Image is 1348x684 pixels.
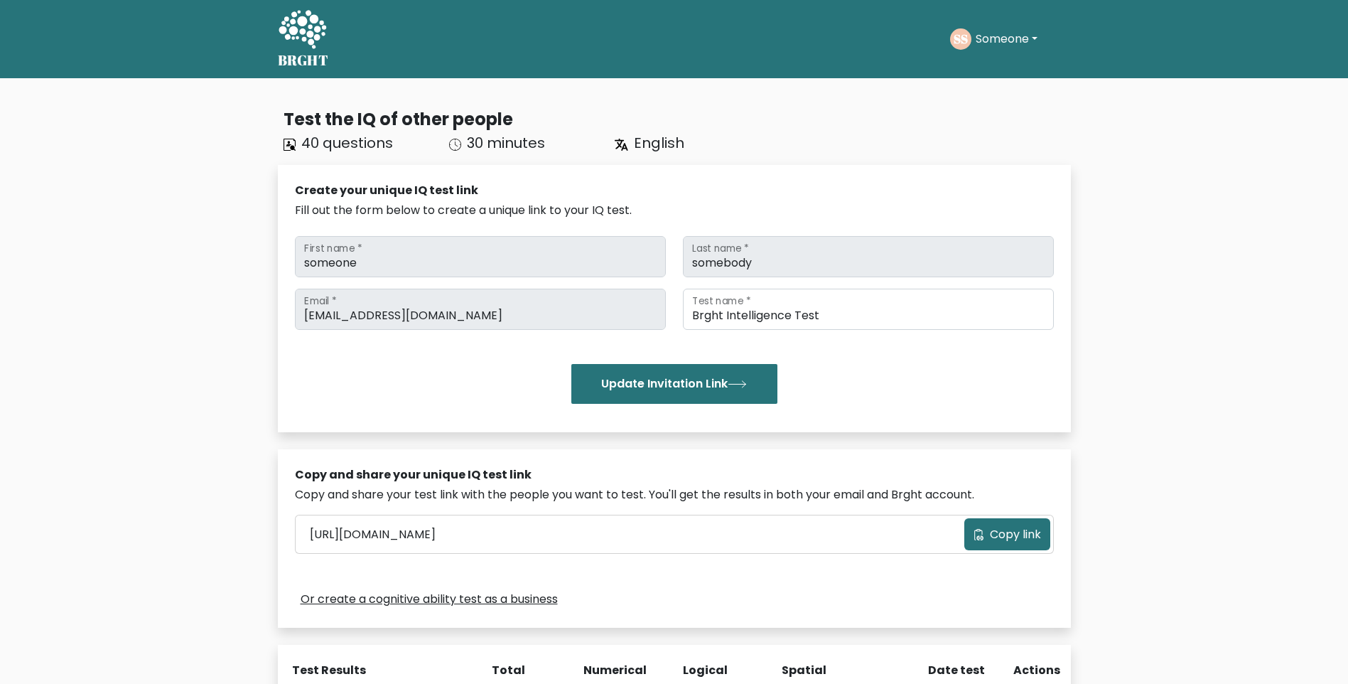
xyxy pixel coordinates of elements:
div: Test the IQ of other people [284,107,1071,132]
input: Last name [683,236,1054,277]
div: Copy and share your unique IQ test link [295,466,1054,483]
button: Someone [971,30,1042,48]
div: Test Results [292,662,468,679]
a: BRGHT [278,6,329,73]
span: 40 questions [301,133,393,153]
h5: BRGHT [278,52,329,69]
div: Fill out the form below to create a unique link to your IQ test. [295,202,1054,219]
div: Create your unique IQ test link [295,182,1054,199]
div: Total [485,662,526,679]
div: Numerical [583,662,625,679]
span: 30 minutes [467,133,545,153]
span: English [634,133,684,153]
div: Date test [881,662,996,679]
text: SS [954,31,968,47]
div: Logical [683,662,724,679]
div: Spatial [782,662,823,679]
input: First name [295,236,666,277]
span: Copy link [990,526,1041,543]
button: Copy link [964,518,1050,550]
input: Email [295,289,666,330]
a: Or create a cognitive ability test as a business [301,591,558,608]
button: Update Invitation Link [571,364,777,404]
input: Test name [683,289,1054,330]
div: Copy and share your test link with the people you want to test. You'll get the results in both yo... [295,486,1054,503]
div: Actions [1013,662,1062,679]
